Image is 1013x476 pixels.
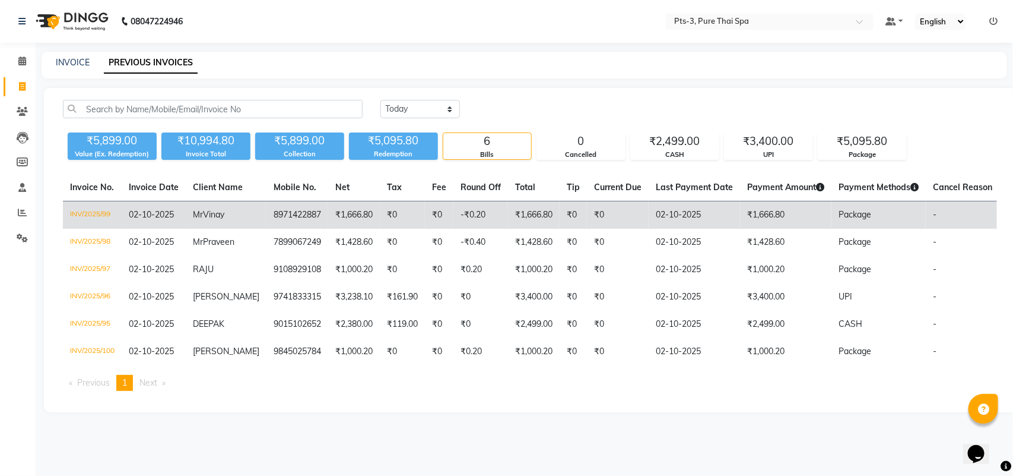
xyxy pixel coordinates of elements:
span: Payment Methods [839,182,919,193]
span: Mr [193,237,203,247]
a: INVOICE [56,57,90,68]
td: ₹1,428.60 [508,229,560,256]
span: Package [839,237,871,247]
span: - [933,264,936,275]
td: ₹0 [560,338,587,365]
span: Fee [432,182,446,193]
td: 02-10-2025 [649,256,740,283]
td: ₹1,666.80 [508,201,560,229]
span: Previous [77,377,110,388]
td: INV/2025/100 [63,338,122,365]
td: INV/2025/99 [63,201,122,229]
td: ₹0 [380,229,425,256]
span: Client Name [193,182,243,193]
img: logo [30,5,112,38]
td: 02-10-2025 [649,229,740,256]
span: [PERSON_NAME] [193,291,259,302]
td: INV/2025/98 [63,229,122,256]
td: ₹0 [587,338,649,365]
span: Last Payment Date [656,182,733,193]
span: Tax [387,182,402,193]
span: - [933,319,936,329]
td: 9108929108 [266,256,328,283]
td: ₹1,000.20 [508,256,560,283]
span: Payment Amount [747,182,824,193]
div: Redemption [349,149,438,159]
td: ₹1,666.80 [328,201,380,229]
span: - [933,346,936,357]
td: ₹1,428.60 [328,229,380,256]
td: -₹0.40 [453,229,508,256]
td: ₹0 [380,201,425,229]
td: ₹0 [560,201,587,229]
td: ₹3,238.10 [328,283,380,311]
span: - [933,291,936,302]
td: 9845025784 [266,338,328,365]
div: 6 [443,133,531,150]
span: Next [139,377,157,388]
div: Collection [255,149,344,159]
td: ₹0 [587,311,649,338]
td: ₹0 [560,256,587,283]
span: Total [515,182,535,193]
span: Package [839,209,871,220]
span: - [933,209,936,220]
div: ₹5,899.00 [255,133,344,149]
td: ₹0 [425,338,453,365]
div: Invoice Total [161,149,250,159]
td: 7899067249 [266,229,328,256]
td: ₹0 [560,229,587,256]
span: CASH [839,319,862,329]
b: 08047224946 [131,5,183,38]
td: INV/2025/96 [63,283,122,311]
div: ₹5,899.00 [68,133,157,149]
td: ₹0 [425,229,453,256]
div: 0 [537,133,625,150]
td: ₹2,380.00 [328,311,380,338]
td: ₹0 [425,201,453,229]
td: ₹0 [380,338,425,365]
td: ₹0 [587,283,649,311]
span: Mr [193,209,203,220]
td: ₹2,499.00 [508,311,560,338]
td: 02-10-2025 [649,201,740,229]
div: UPI [725,150,812,160]
span: 1 [122,377,127,388]
td: ₹0 [425,283,453,311]
td: ₹0 [425,311,453,338]
td: ₹1,428.60 [740,229,831,256]
td: ₹3,400.00 [740,283,831,311]
td: ₹1,000.20 [508,338,560,365]
span: 02-10-2025 [129,319,174,329]
td: ₹2,499.00 [740,311,831,338]
span: 02-10-2025 [129,291,174,302]
span: Package [839,346,871,357]
td: ₹0 [380,256,425,283]
td: 02-10-2025 [649,283,740,311]
div: Package [818,150,906,160]
span: Cancel Reason [933,182,992,193]
span: Package [839,264,871,275]
span: 02-10-2025 [129,346,174,357]
span: [PERSON_NAME] [193,346,259,357]
td: ₹3,400.00 [508,283,560,311]
td: ₹0.20 [453,256,508,283]
td: ₹1,666.80 [740,201,831,229]
a: PREVIOUS INVOICES [104,52,198,74]
span: - [933,237,936,247]
td: ₹119.00 [380,311,425,338]
div: Cancelled [537,150,625,160]
div: ₹5,095.80 [818,133,906,150]
span: DEEPAK [193,319,224,329]
span: Tip [567,182,580,193]
span: Net [335,182,350,193]
span: Invoice No. [70,182,114,193]
td: ₹0 [587,201,649,229]
iframe: chat widget [963,428,1001,464]
span: Round Off [461,182,501,193]
div: ₹3,400.00 [725,133,812,150]
td: ₹0.20 [453,338,508,365]
td: 9741833315 [266,283,328,311]
span: RAJU [193,264,214,275]
span: Vinay [203,209,224,220]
